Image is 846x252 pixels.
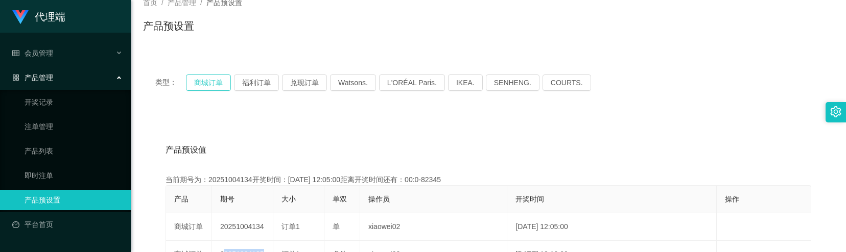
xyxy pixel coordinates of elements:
a: 产品预设置 [25,190,123,210]
button: Watsons. [330,74,376,91]
span: 期号 [220,195,234,203]
div: 当前期号为：20251004134开奖时间：[DATE] 12:05:00距离开奖时间还有：00:0-82345 [166,174,811,185]
button: 商城订单 [186,74,231,91]
a: 产品列表 [25,141,123,161]
a: 即时注单 [25,165,123,186]
td: 20251004134 [212,213,273,241]
span: 操作员 [368,195,390,203]
i: 图标: appstore-o [12,74,19,81]
span: 操作 [725,195,739,203]
td: 商城订单 [166,213,212,241]
a: 代理端 [12,12,65,20]
span: 大小 [281,195,296,203]
h1: 产品预设置 [143,18,194,34]
a: 开奖记录 [25,92,123,112]
button: COURTS. [543,74,591,91]
td: xiaowei02 [360,213,507,241]
span: 单 [333,222,340,231]
span: 开奖时间 [515,195,544,203]
span: 会员管理 [12,49,53,57]
td: [DATE] 12:05:00 [507,213,717,241]
button: IKEA. [448,74,483,91]
span: 产品 [174,195,189,203]
span: 类型： [155,74,186,91]
i: 图标: table [12,49,19,57]
h1: 代理端 [35,1,65,33]
span: 单双 [333,195,347,203]
a: 注单管理 [25,116,123,137]
button: 福利订单 [234,74,279,91]
img: logo.9652507e.png [12,10,29,24]
span: 产品预设值 [166,144,206,156]
button: SENHENG. [486,74,539,91]
button: 兑现订单 [282,74,327,91]
span: 订单1 [281,222,300,231]
i: 图标: setting [830,106,841,117]
button: L'ORÉAL Paris. [379,74,445,91]
span: 产品管理 [12,73,53,82]
a: 图标: dashboard平台首页 [12,214,123,235]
